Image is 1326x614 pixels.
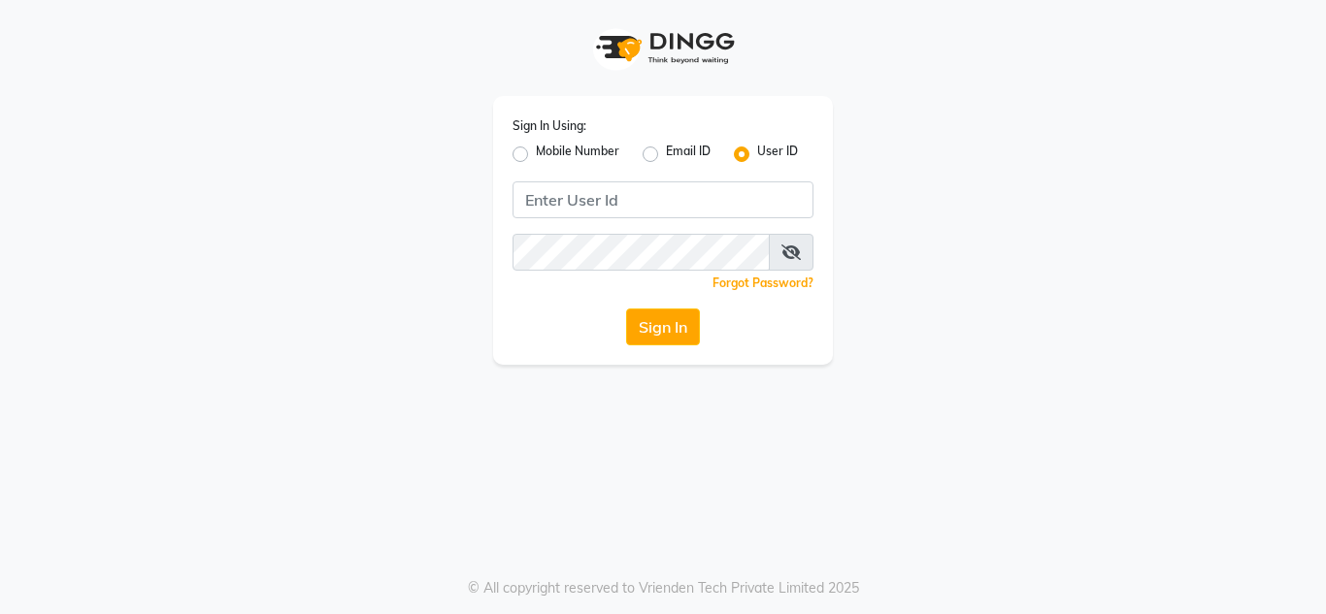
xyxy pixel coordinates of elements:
label: Mobile Number [536,143,619,166]
label: Sign In Using: [513,117,586,135]
input: Username [513,181,813,218]
label: User ID [757,143,798,166]
label: Email ID [666,143,711,166]
button: Sign In [626,308,700,345]
img: logo1.svg [585,19,741,77]
input: Username [513,234,770,271]
a: Forgot Password? [713,275,813,290]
